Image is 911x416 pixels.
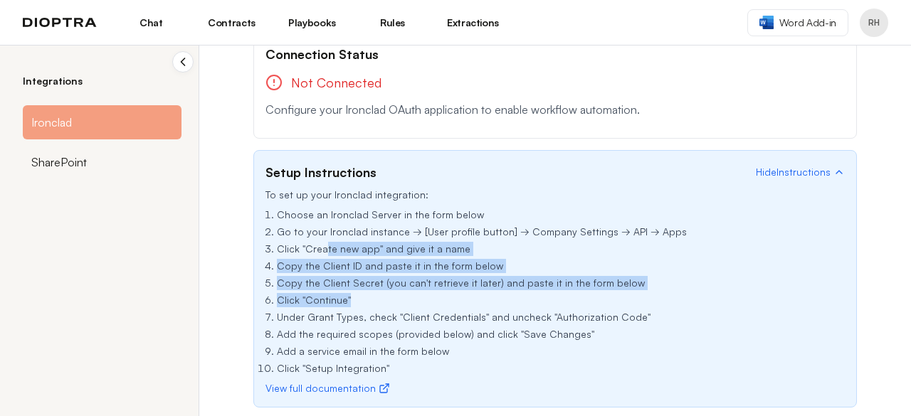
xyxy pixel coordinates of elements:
li: Click "Setup Integration" [277,361,845,375]
span: SharePoint [31,154,87,171]
button: Profile menu [860,9,888,37]
p: To set up your Ironclad integration: [265,188,845,202]
p: Configure your Ironclad OAuth application to enable workflow automation. [265,101,845,118]
li: Add a service email in the form below [277,344,845,358]
a: View full documentation [265,381,390,395]
li: Click "Continue" [277,293,845,307]
li: Copy the Client ID and paste it in the form below [277,259,845,273]
a: Word Add-in [747,9,848,36]
a: Chat [120,11,183,35]
li: Copy the Client Secret (you can't retrieve it later) and paste it in the form below [277,276,845,290]
li: Choose an Ironclad Server in the form below [277,208,845,222]
li: Under Grant Types, check "Client Credentials" and uncheck "Authorization Code" [277,310,845,324]
img: word [759,16,774,29]
span: Not Connected [291,73,381,92]
a: Extractions [441,11,505,35]
a: Playbooks [280,11,344,35]
li: Click "Create new app" and give it a name [277,242,845,256]
h2: Connection Status [265,44,845,64]
span: Hide Instructions [756,165,831,179]
button: Collapse sidebar [172,51,194,73]
a: Contracts [200,11,263,35]
h2: Setup Instructions [265,162,376,182]
img: logo [23,18,97,28]
span: Word Add-in [779,16,836,30]
span: Ironclad [31,114,72,131]
a: Rules [361,11,424,35]
li: Add the required scopes (provided below) and click "Save Changes" [277,327,845,341]
li: Go to your Ironclad instance → [User profile button] → Company Settings → API → Apps [277,225,845,239]
button: HideInstructions [756,165,845,179]
h2: Integrations [23,74,181,88]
